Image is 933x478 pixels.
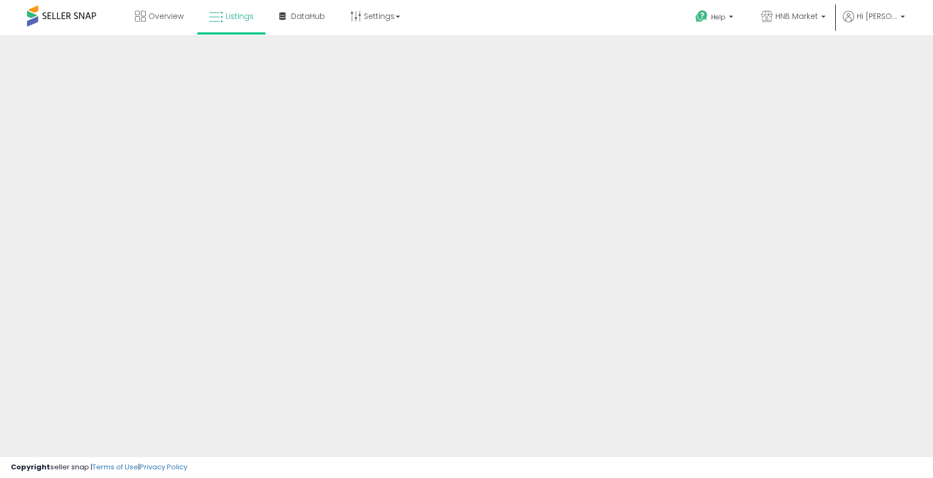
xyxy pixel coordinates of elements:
[11,462,187,473] div: seller snap | |
[857,11,897,22] span: Hi [PERSON_NAME]
[695,10,708,23] i: Get Help
[775,11,818,22] span: HNB Market
[11,462,50,472] strong: Copyright
[843,11,905,35] a: Hi [PERSON_NAME]
[226,11,254,22] span: Listings
[140,462,187,472] a: Privacy Policy
[711,12,726,22] span: Help
[291,11,325,22] span: DataHub
[687,2,744,35] a: Help
[92,462,138,472] a: Terms of Use
[148,11,184,22] span: Overview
